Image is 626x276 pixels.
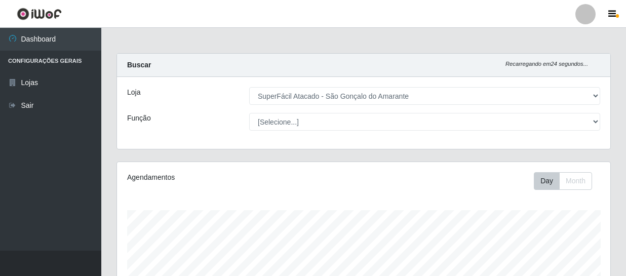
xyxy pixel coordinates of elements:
div: Toolbar with button groups [534,172,600,190]
label: Função [127,113,151,124]
img: CoreUI Logo [17,8,62,20]
button: Day [534,172,560,190]
div: Agendamentos [127,172,316,183]
div: First group [534,172,592,190]
label: Loja [127,87,140,98]
strong: Buscar [127,61,151,69]
button: Month [559,172,592,190]
i: Recarregando em 24 segundos... [505,61,588,67]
